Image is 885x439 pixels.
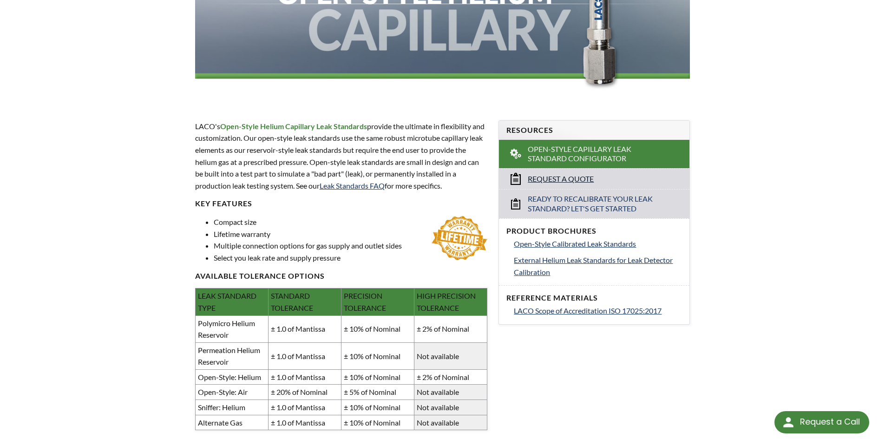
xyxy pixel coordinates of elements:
[195,400,268,415] td: Sniffer: Helium
[774,411,869,433] div: Request a Call
[268,415,341,430] td: ± 1.0 of Mantissa
[414,342,487,369] td: Not available
[341,385,414,400] td: ± 5% of Nominal
[195,120,488,192] p: provide the ultimate in flexibility and customization. Our open-style leak standards use the same...
[195,385,268,400] td: Open-Style: Air
[414,385,487,400] td: Not available
[414,400,487,415] td: Not available
[417,291,476,312] span: HIGH PRECISION TOLERANCE
[414,315,487,342] td: ± 2% of Nominal
[341,315,414,342] td: ± 10% of Nominal
[214,252,488,264] li: Select you leak rate and supply pressure
[220,122,367,131] strong: Open-Style Helium Capillary Leak Standards
[341,342,414,369] td: ± 10% of Nominal
[195,415,268,430] td: Alternate Gas
[341,369,414,385] td: ± 10% of Nominal
[195,315,268,342] td: Polymicro Helium Reservoir
[195,122,220,131] span: LACO's
[506,293,682,303] h4: Reference Materials
[268,369,341,385] td: ± 1.0 of Mantissa
[781,415,796,430] img: round button
[214,216,488,228] li: Compact size
[268,385,341,400] td: ± 20% of Nominal
[514,238,682,250] a: Open-Style Calibrated Leak Standards
[506,125,682,135] h4: Resources
[268,400,341,415] td: ± 1.0 of Mantissa
[214,228,488,240] li: Lifetime warranty
[800,411,860,432] div: Request a Call
[214,240,488,252] li: Multiple connection options for gas supply and outlet sides
[271,291,313,312] span: STANDARD TOLERANCE
[341,415,414,430] td: ± 10% of Nominal
[528,144,662,164] span: Open-Style Capillary Leak Standard Configurator
[528,174,594,184] span: Request a Quote
[195,342,268,369] td: Permeation Helium Reservoir
[432,216,487,260] img: lifetime-warranty.jpg
[506,226,682,236] h4: Product Brochures
[268,342,341,369] td: ± 1.0 of Mantissa
[195,199,488,209] h4: Key FEATURES
[414,369,487,385] td: ± 2% of Nominal
[195,271,488,281] h4: available Tolerance options
[414,415,487,430] td: Not available
[195,369,268,385] td: Open-Style: Helium
[499,168,689,189] a: Request a Quote
[514,305,682,317] a: LACO Scope of Accreditation ISO 17025:2017
[528,194,662,214] span: Ready to Recalibrate Your Leak Standard? Let's Get Started
[344,291,386,312] span: PRECISION TOLERANCE
[320,181,385,190] a: Leak Standards FAQ
[499,189,689,218] a: Ready to Recalibrate Your Leak Standard? Let's Get Started
[268,315,341,342] td: ± 1.0 of Mantissa
[341,400,414,415] td: ± 10% of Nominal
[514,254,682,278] a: External Helium Leak Standards for Leak Detector Calibration
[514,256,673,276] span: External Helium Leak Standards for Leak Detector Calibration
[198,291,256,312] span: LEAK STANDARD TYPE
[499,140,689,169] a: Open-Style Capillary Leak Standard Configurator
[514,239,636,248] span: Open-Style Calibrated Leak Standards
[514,306,662,315] span: LACO Scope of Accreditation ISO 17025:2017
